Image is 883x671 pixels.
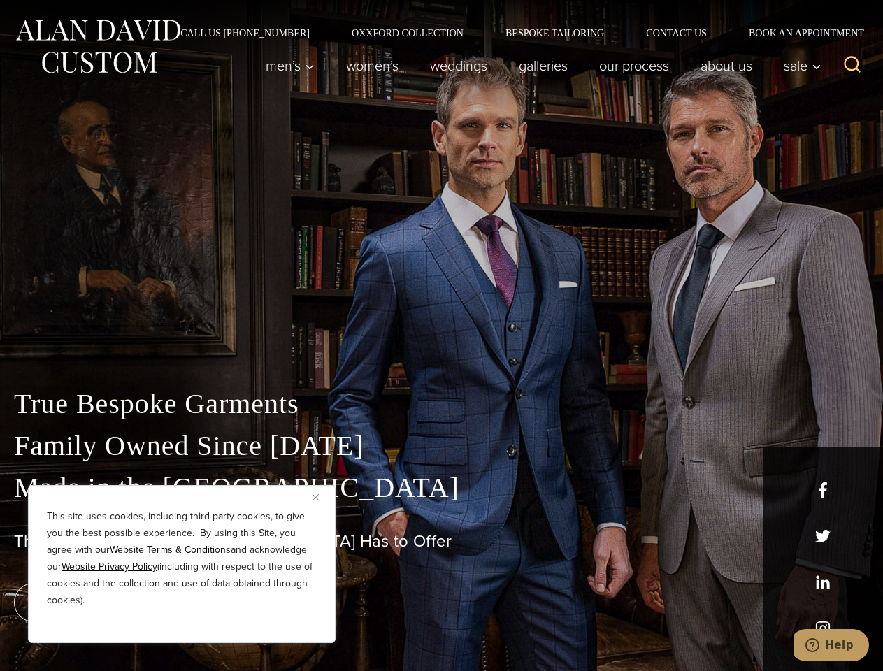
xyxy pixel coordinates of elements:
[794,629,869,664] iframe: Opens a widget where you can chat to one of our agents
[835,49,869,82] button: View Search Form
[331,28,484,38] a: Oxxford Collection
[14,531,869,551] h1: The Best Custom Suits [GEOGRAPHIC_DATA] Has to Offer
[503,52,584,80] a: Galleries
[313,489,329,505] button: Close
[14,15,182,78] img: Alan David Custom
[47,508,317,609] p: This site uses cookies, including third party cookies, to give you the best possible experience. ...
[331,52,415,80] a: Women’s
[625,28,728,38] a: Contact Us
[685,52,768,80] a: About Us
[62,559,157,574] a: Website Privacy Policy
[584,52,685,80] a: Our Process
[250,52,829,80] nav: Primary Navigation
[159,28,331,38] a: Call Us [PHONE_NUMBER]
[110,542,231,557] a: Website Terms & Conditions
[768,52,829,80] button: Sale sub menu toggle
[313,494,319,500] img: Close
[415,52,503,80] a: weddings
[484,28,625,38] a: Bespoke Tailoring
[14,583,210,622] a: book an appointment
[159,28,869,38] nav: Secondary Navigation
[728,28,869,38] a: Book an Appointment
[14,383,869,509] p: True Bespoke Garments Family Owned Since [DATE] Made in the [GEOGRAPHIC_DATA]
[250,52,331,80] button: Men’s sub menu toggle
